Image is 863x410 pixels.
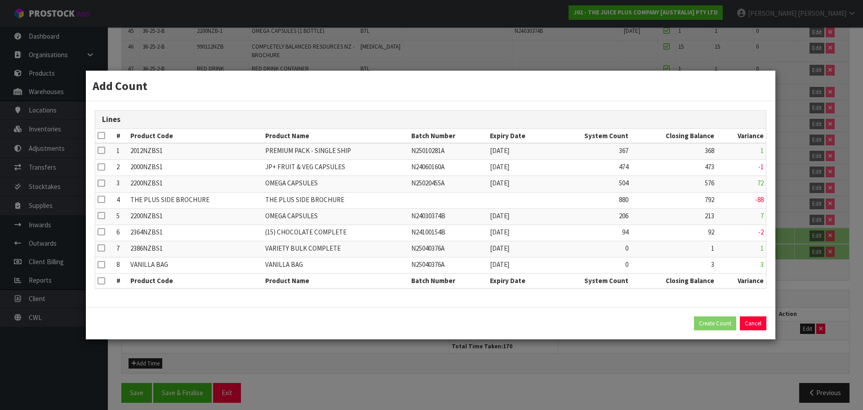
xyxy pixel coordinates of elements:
span: OMEGA CAPSULES [265,212,318,220]
span: [DATE] [490,244,509,252]
a: Cancel [740,316,766,331]
span: THE PLUS SIDE BROCHURE [265,195,344,204]
span: PREMIUM PACK - SINGLE SHIP [265,146,351,155]
span: 2386NZBS1 [130,244,163,252]
th: Variance [716,129,766,143]
button: Create Count [694,316,736,331]
span: 367 [619,146,628,155]
span: 1 [711,244,714,252]
span: VARIETY BULK COMPLETE [265,244,341,252]
span: 2200NZBS1 [130,212,163,220]
th: Expiry Date [488,274,552,288]
th: Batch Number [409,129,488,143]
span: [DATE] [490,228,509,236]
span: 0 [625,260,628,269]
span: VANILLA BAG [130,260,168,269]
span: N25020455A [411,179,445,187]
h3: Lines [102,115,759,124]
span: N25040376A [411,260,445,269]
span: 474 [619,162,628,171]
span: [DATE] [490,179,509,187]
span: N24060160A [411,162,445,171]
th: Closing Balance [631,129,716,143]
span: 3 [711,260,714,269]
span: 1 [761,244,764,252]
span: 5 [116,212,120,220]
span: 92 [708,228,714,236]
span: 7 [116,244,120,252]
span: 368 [705,146,714,155]
span: -88 [755,195,764,204]
th: Product Name [263,274,409,288]
th: Product Code [128,129,263,143]
span: 72 [757,179,764,187]
span: [DATE] [490,212,509,220]
th: Closing Balance [631,274,716,288]
span: 504 [619,179,628,187]
span: 473 [705,162,714,171]
th: # [114,274,128,288]
span: 4 [116,195,120,204]
span: 8 [116,260,120,269]
th: System Count [552,129,631,143]
th: Product Name [263,129,409,143]
th: System Count [552,274,631,288]
span: [DATE] [490,260,509,269]
span: 1 [761,146,764,155]
th: Variance [716,274,766,288]
span: N25010281A [411,146,445,155]
span: N24100154B [411,228,445,236]
span: OMEGA CAPSULES [265,179,318,187]
span: 206 [619,212,628,220]
span: -2 [758,228,764,236]
span: 1 [116,146,120,155]
span: (15) CHOCOLATE COMPLETE [265,228,347,236]
span: 0 [625,244,628,252]
span: 2200NZBS1 [130,179,163,187]
span: 576 [705,179,714,187]
th: Expiry Date [488,129,552,143]
span: 880 [619,195,628,204]
th: Batch Number [409,274,488,288]
span: -1 [758,162,764,171]
span: [DATE] [490,162,509,171]
span: JP+ FRUIT & VEG CAPSULES [265,162,345,171]
span: 94 [622,228,628,236]
span: 2 [116,162,120,171]
span: 792 [705,195,714,204]
span: 2000NZBS1 [130,162,163,171]
span: 3 [761,260,764,269]
h3: Add Count [93,77,769,94]
span: [DATE] [490,146,509,155]
span: VANILLA BAG [265,260,303,269]
span: THE PLUS SIDE BROCHURE [130,195,209,204]
th: Product Code [128,274,263,288]
span: 7 [761,212,764,220]
span: 2012NZBS1 [130,146,163,155]
span: 6 [116,228,120,236]
th: # [114,129,128,143]
span: 2364NZBS1 [130,228,163,236]
span: 213 [705,212,714,220]
span: N25040376A [411,244,445,252]
span: N24030374B [411,212,445,220]
span: 3 [116,179,120,187]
